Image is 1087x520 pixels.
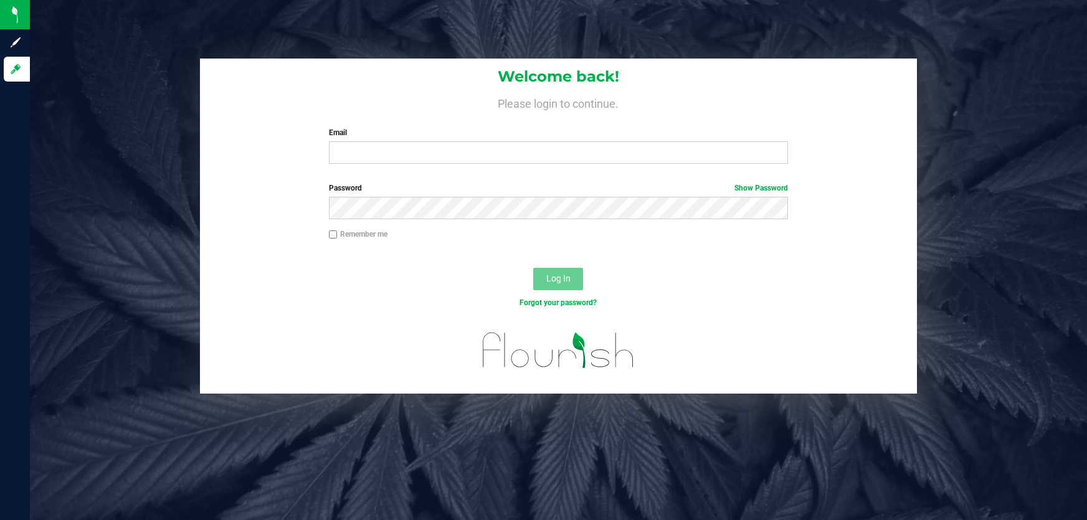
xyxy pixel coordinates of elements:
[9,36,22,49] inline-svg: Sign up
[329,230,338,239] input: Remember me
[533,268,583,290] button: Log In
[200,95,917,110] h4: Please login to continue.
[9,63,22,75] inline-svg: Log in
[329,184,362,192] span: Password
[546,273,571,283] span: Log In
[200,69,917,85] h1: Welcome back!
[520,298,597,307] a: Forgot your password?
[734,184,788,192] a: Show Password
[329,127,789,138] label: Email
[329,229,387,240] label: Remember me
[469,321,648,379] img: flourish_logo.svg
